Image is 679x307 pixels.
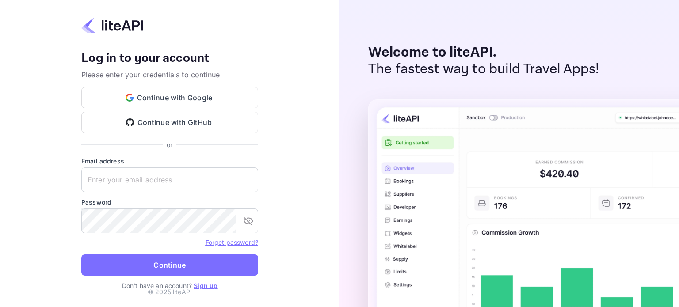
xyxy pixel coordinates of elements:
[167,140,172,149] p: or
[81,51,258,66] h4: Log in to your account
[194,282,217,289] a: Sign up
[368,61,599,78] p: The fastest way to build Travel Apps!
[81,156,258,166] label: Email address
[368,44,599,61] p: Welcome to liteAPI.
[81,167,258,192] input: Enter your email address
[206,238,258,246] a: Forget password?
[81,87,258,108] button: Continue with Google
[240,212,257,230] button: toggle password visibility
[81,281,258,290] p: Don't have an account?
[81,112,258,133] button: Continue with GitHub
[81,17,143,34] img: liteapi
[81,69,258,80] p: Please enter your credentials to continue
[148,287,192,296] p: © 2025 liteAPI
[81,197,258,207] label: Password
[81,254,258,276] button: Continue
[206,239,258,246] a: Forget password?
